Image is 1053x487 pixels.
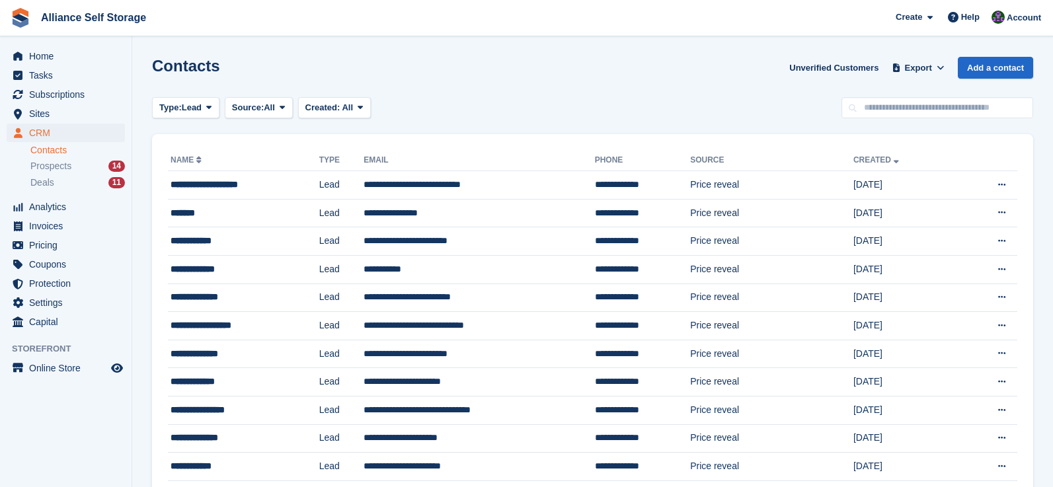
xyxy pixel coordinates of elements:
[690,171,853,200] td: Price reveal
[7,274,125,293] a: menu
[29,293,108,312] span: Settings
[29,66,108,85] span: Tasks
[319,312,364,340] td: Lead
[690,227,853,256] td: Price reveal
[690,255,853,283] td: Price reveal
[319,150,364,171] th: Type
[784,57,884,79] a: Unverified Customers
[108,161,125,172] div: 14
[690,199,853,227] td: Price reveal
[30,160,71,172] span: Prospects
[853,424,958,453] td: [DATE]
[7,313,125,331] a: menu
[853,171,958,200] td: [DATE]
[29,198,108,216] span: Analytics
[264,101,275,114] span: All
[958,57,1033,79] a: Add a contact
[853,199,958,227] td: [DATE]
[319,453,364,481] td: Lead
[690,396,853,424] td: Price reveal
[853,283,958,312] td: [DATE]
[905,61,932,75] span: Export
[961,11,980,24] span: Help
[29,217,108,235] span: Invoices
[109,360,125,376] a: Preview store
[225,97,293,119] button: Source: All
[319,340,364,368] td: Lead
[319,255,364,283] td: Lead
[896,11,922,24] span: Create
[108,177,125,188] div: 11
[853,155,902,165] a: Created
[29,85,108,104] span: Subscriptions
[30,176,125,190] a: Deals 11
[7,198,125,216] a: menu
[7,104,125,123] a: menu
[29,255,108,274] span: Coupons
[853,453,958,481] td: [DATE]
[319,396,364,424] td: Lead
[7,359,125,377] a: menu
[319,368,364,396] td: Lead
[30,176,54,189] span: Deals
[29,236,108,254] span: Pricing
[7,293,125,312] a: menu
[595,150,691,171] th: Phone
[29,104,108,123] span: Sites
[690,340,853,368] td: Price reveal
[29,47,108,65] span: Home
[7,217,125,235] a: menu
[853,340,958,368] td: [DATE]
[889,57,947,79] button: Export
[7,255,125,274] a: menu
[1007,11,1041,24] span: Account
[12,342,132,356] span: Storefront
[298,97,371,119] button: Created: All
[853,312,958,340] td: [DATE]
[305,102,340,112] span: Created:
[36,7,151,28] a: Alliance Self Storage
[7,85,125,104] a: menu
[853,255,958,283] td: [DATE]
[7,66,125,85] a: menu
[853,396,958,424] td: [DATE]
[690,453,853,481] td: Price reveal
[319,424,364,453] td: Lead
[29,313,108,331] span: Capital
[319,283,364,312] td: Lead
[319,171,364,200] td: Lead
[29,124,108,142] span: CRM
[29,359,108,377] span: Online Store
[30,144,125,157] a: Contacts
[182,101,202,114] span: Lead
[11,8,30,28] img: stora-icon-8386f47178a22dfd0bd8f6a31ec36ba5ce8667c1dd55bd0f319d3a0aa187defe.svg
[29,274,108,293] span: Protection
[690,424,853,453] td: Price reveal
[319,227,364,256] td: Lead
[171,155,204,165] a: Name
[30,159,125,173] a: Prospects 14
[152,57,220,75] h1: Contacts
[364,150,594,171] th: Email
[690,312,853,340] td: Price reveal
[7,124,125,142] a: menu
[853,227,958,256] td: [DATE]
[152,97,219,119] button: Type: Lead
[690,283,853,312] td: Price reveal
[319,199,364,227] td: Lead
[853,368,958,396] td: [DATE]
[7,236,125,254] a: menu
[7,47,125,65] a: menu
[690,150,853,171] th: Source
[159,101,182,114] span: Type:
[232,101,264,114] span: Source:
[690,368,853,396] td: Price reveal
[342,102,353,112] span: All
[992,11,1005,24] img: Romilly Norton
